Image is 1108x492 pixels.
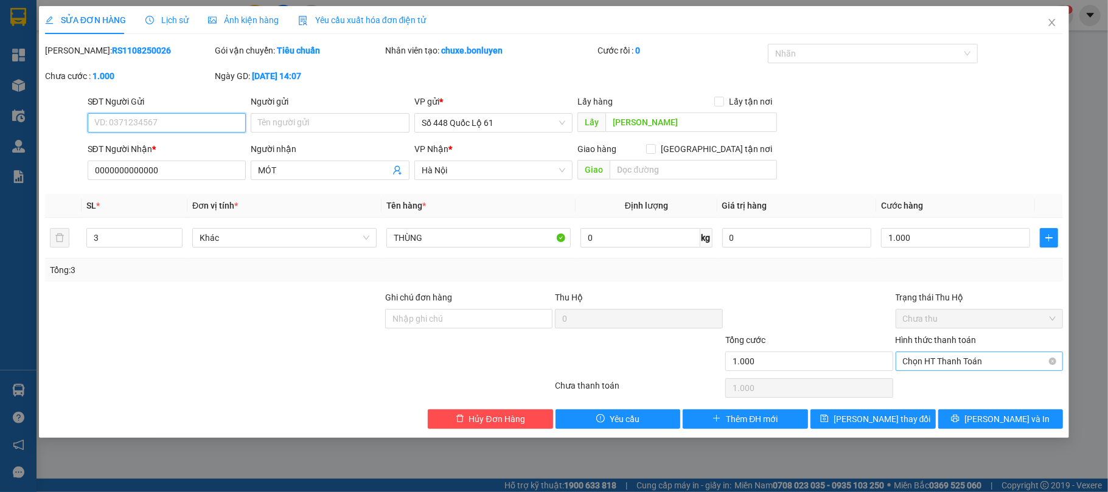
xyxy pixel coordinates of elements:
span: down [172,239,179,246]
input: Dọc đường [605,113,777,132]
div: Ngày GD: [215,69,383,83]
div: [PERSON_NAME]: [45,44,213,57]
span: kg [700,228,713,248]
span: Chưa thu [903,310,1056,328]
div: Trạng thái Thu Hộ [896,291,1064,304]
span: Giao [577,160,610,179]
span: close [1047,18,1057,27]
span: Tổng cước [725,335,765,345]
span: Increase Value [169,229,182,238]
div: Chưa cước : [45,69,213,83]
span: Lấy hàng [577,97,613,106]
span: exclamation-circle [596,414,605,424]
b: RS1108250026 [112,46,171,55]
span: SỬA ĐƠN HÀNG [45,15,126,25]
span: Chọn HT Thanh Toán [903,352,1056,370]
input: Ghi chú đơn hàng [385,309,553,328]
div: Người gửi [251,95,409,108]
div: SĐT Người Gửi [88,95,246,108]
div: Nhân viên tạo: [385,44,595,57]
button: exclamation-circleYêu cầu [556,409,681,429]
span: Định lượng [625,201,668,210]
span: picture [208,16,217,24]
span: [GEOGRAPHIC_DATA] tận nơi [656,142,777,156]
div: SĐT Người Nhận [88,142,246,156]
span: printer [951,414,960,424]
span: clock-circle [145,16,154,24]
span: delete [456,414,464,424]
span: Yêu cầu xuất hóa đơn điện tử [298,15,427,25]
button: printer[PERSON_NAME] và In [938,409,1064,429]
button: plus [1040,228,1058,248]
span: edit [45,16,54,24]
span: Khác [200,229,369,247]
span: Yêu cầu [610,412,639,426]
div: Người nhận [251,142,409,156]
button: save[PERSON_NAME] thay đổi [810,409,936,429]
b: chuxe.bonluyen [441,46,503,55]
span: up [172,230,179,238]
span: Giá trị hàng [722,201,767,210]
span: save [820,414,829,424]
span: Đơn vị tính [192,201,238,210]
div: Chưa thanh toán [554,379,724,400]
span: Hà Nội [422,161,566,179]
span: Giao hàng [577,144,616,154]
span: Lấy tận nơi [724,95,777,108]
span: Thu Hộ [555,293,583,302]
b: [DATE] 14:07 [252,71,301,81]
span: Ảnh kiện hàng [208,15,279,25]
span: Số 448 Quốc Lộ 61 [422,114,566,132]
b: 1.000 [92,71,114,81]
span: Lịch sử [145,15,189,25]
span: [PERSON_NAME] và In [964,412,1050,426]
span: Hủy Đơn Hàng [469,412,525,426]
label: Ghi chú đơn hàng [385,293,452,302]
div: Tổng: 3 [50,263,428,277]
img: icon [298,16,308,26]
b: Tiêu chuẩn [277,46,320,55]
span: [PERSON_NAME] thay đổi [834,412,931,426]
input: Dọc đường [610,160,777,179]
div: VP gửi [414,95,573,108]
span: close-circle [1049,358,1056,365]
span: Tên hàng [386,201,426,210]
span: Thêm ĐH mới [726,412,778,426]
span: SL [86,201,96,210]
input: VD: Bàn, Ghế [386,228,571,248]
button: deleteHủy Đơn Hàng [428,409,553,429]
b: 0 [635,46,640,55]
span: Cước hàng [881,201,923,210]
div: Gói vận chuyển: [215,44,383,57]
button: delete [50,228,69,248]
div: Cước rồi : [598,44,765,57]
label: Hình thức thanh toán [896,335,977,345]
span: VP Nhận [414,144,448,154]
span: Decrease Value [169,238,182,247]
span: plus [1040,233,1057,243]
button: Close [1035,6,1069,40]
span: plus [713,414,721,424]
button: plusThêm ĐH mới [683,409,808,429]
span: Lấy [577,113,605,132]
span: user-add [392,165,402,175]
